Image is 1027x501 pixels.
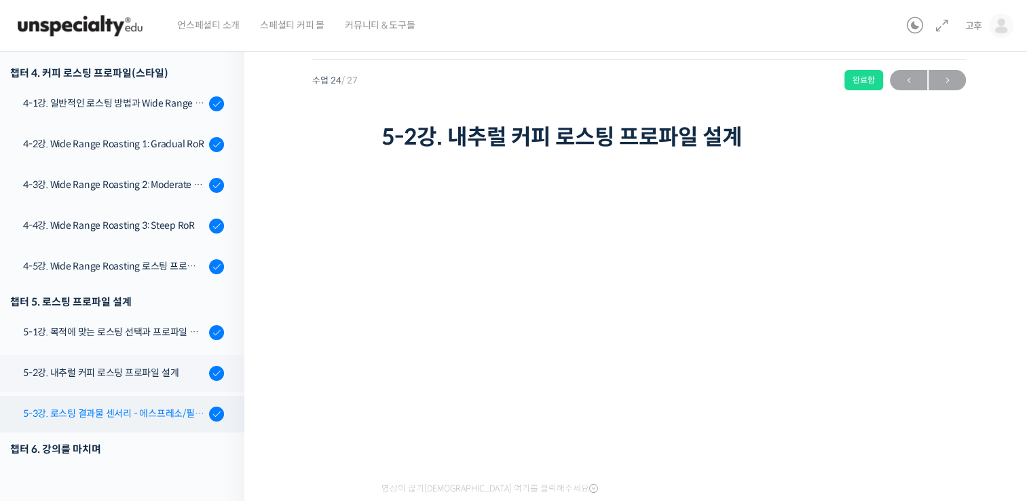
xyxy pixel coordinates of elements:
span: 수업 24 [312,76,358,85]
div: 챕터 6. 강의를 마치며 [10,440,224,458]
span: ← [890,71,927,90]
span: → [929,71,966,90]
a: 홈 [4,388,90,422]
div: 4-5강. Wide Range Roasting 로스팅 프로파일 비교 [23,259,205,274]
a: 다음→ [929,70,966,90]
span: / 27 [341,75,358,86]
div: 4-2강. Wide Range Roasting 1: Gradual RoR [23,136,205,151]
a: 설정 [175,388,261,422]
div: 4-1강. 일반적인 로스팅 방법과 Wide Range Roasting [23,96,205,111]
h1: 5-2강. 내추럴 커피 로스팅 프로파일 설계 [381,124,897,150]
span: 고후 [965,20,982,32]
span: 대화 [124,409,141,420]
a: 대화 [90,388,175,422]
div: 5-1강. 목적에 맞는 로스팅 선택과 프로파일 설계 [23,324,205,339]
div: 챕터 5. 로스팅 프로파일 설계 [10,293,224,311]
div: 5-2강. 내추럴 커피 로스팅 프로파일 설계 [23,365,205,380]
div: 5-3강. 로스팅 결과물 센서리 - 에스프레소/필터 커피 [23,406,205,421]
div: 4-4강. Wide Range Roasting 3: Steep RoR [23,218,205,233]
div: 완료함 [844,70,883,90]
a: ←이전 [890,70,927,90]
div: 4-3강. Wide Range Roasting 2: Moderate RoR [23,177,205,192]
span: 홈 [43,409,51,420]
div: 챕터 4. 커피 로스팅 프로파일(스타일) [10,64,224,82]
span: 설정 [210,409,226,420]
span: 영상이 끊기[DEMOGRAPHIC_DATA] 여기를 클릭해주세요 [381,483,598,494]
